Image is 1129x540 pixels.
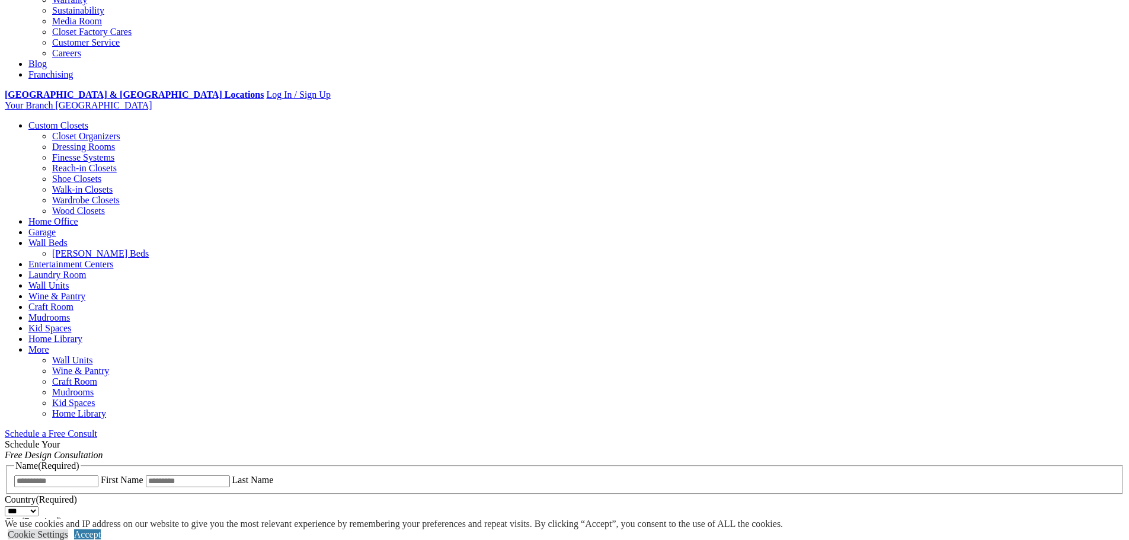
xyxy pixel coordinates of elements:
span: (Required) [36,494,76,504]
span: (Required) [21,516,62,526]
a: Kid Spaces [52,398,95,408]
a: Wall Units [52,355,92,365]
a: Mudrooms [52,387,94,397]
a: Blog [28,59,47,69]
label: First Name [101,475,143,485]
a: Franchising [28,69,73,79]
a: Craft Room [52,376,97,386]
a: [PERSON_NAME] Beds [52,248,149,258]
span: (Required) [38,461,79,471]
a: Cookie Settings [8,529,68,539]
a: Your Branch [GEOGRAPHIC_DATA] [5,100,152,110]
a: Home Office [28,216,78,226]
a: Custom Closets [28,120,88,130]
a: Home Library [28,334,82,344]
a: Mudrooms [28,312,70,322]
a: Wood Closets [52,206,105,216]
a: Kid Spaces [28,323,71,333]
a: Sustainability [52,5,104,15]
a: Laundry Room [28,270,86,280]
a: Dressing Rooms [52,142,115,152]
a: Garage [28,227,56,237]
a: Schedule a Free Consult (opens a dropdown menu) [5,429,97,439]
a: Wine & Pantry [52,366,109,376]
span: Your Branch [5,100,53,110]
a: Wall Units [28,280,69,290]
label: Last Name [232,475,274,485]
a: Reach-in Closets [52,163,117,173]
label: City [5,516,62,526]
a: Wine & Pantry [28,291,85,301]
div: We use cookies and IP address on our website to give you the most relevant experience by remember... [5,519,783,529]
a: Customer Service [52,37,120,47]
a: Log In / Sign Up [266,90,330,100]
a: [GEOGRAPHIC_DATA] & [GEOGRAPHIC_DATA] Locations [5,90,264,100]
a: Home Library [52,408,106,418]
a: Closet Organizers [52,131,120,141]
a: Finesse Systems [52,152,114,162]
a: Closet Factory Cares [52,27,132,37]
label: Country [5,494,77,504]
a: Careers [52,48,81,58]
a: Wall Beds [28,238,68,248]
a: More menu text will display only on big screen [28,344,49,354]
a: Walk-in Closets [52,184,113,194]
a: Media Room [52,16,102,26]
legend: Name [14,461,81,471]
em: Free Design Consultation [5,450,103,460]
a: Accept [74,529,101,539]
span: [GEOGRAPHIC_DATA] [55,100,152,110]
a: Wardrobe Closets [52,195,120,205]
a: Entertainment Centers [28,259,114,269]
span: Schedule Your [5,439,103,460]
a: Shoe Closets [52,174,101,184]
a: Craft Room [28,302,73,312]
